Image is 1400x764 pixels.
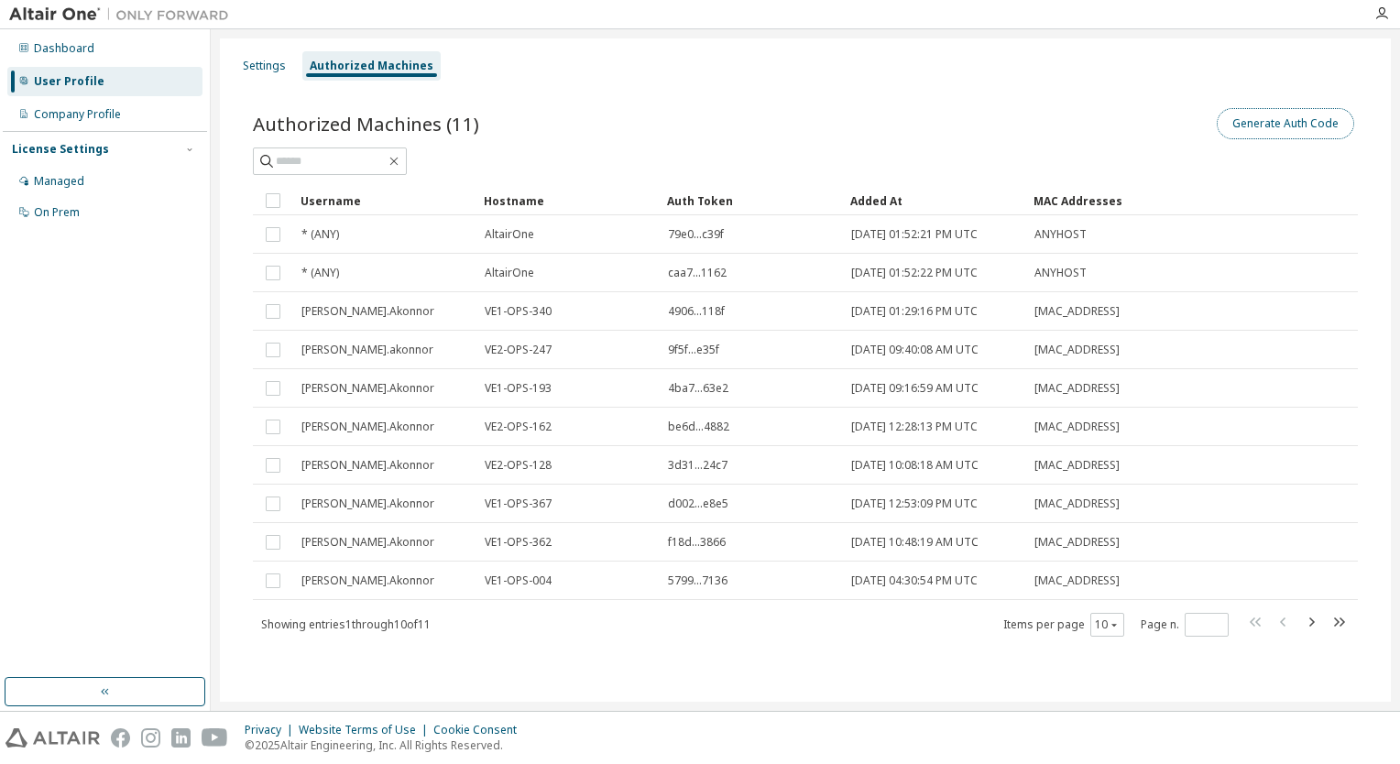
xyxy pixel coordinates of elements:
[9,5,238,24] img: Altair One
[1034,458,1120,473] span: [MAC_ADDRESS]
[301,343,433,357] span: [PERSON_NAME].akonnor
[1095,617,1120,632] button: 10
[12,142,109,157] div: License Settings
[1034,227,1087,242] span: ANYHOST
[301,573,434,588] span: [PERSON_NAME].Akonnor
[668,535,726,550] span: f18d...3866
[1034,343,1120,357] span: [MAC_ADDRESS]
[1034,381,1120,396] span: [MAC_ADDRESS]
[34,74,104,89] div: User Profile
[668,381,728,396] span: 4ba7...63e2
[171,728,191,748] img: linkedin.svg
[5,728,100,748] img: altair_logo.svg
[1034,535,1120,550] span: [MAC_ADDRESS]
[668,227,724,242] span: 79e0...c39f
[485,227,534,242] span: AltairOne
[301,304,434,319] span: [PERSON_NAME].Akonnor
[253,111,479,136] span: Authorized Machines (11)
[668,573,727,588] span: 5799...7136
[485,420,552,434] span: VE2-OPS-162
[243,59,286,73] div: Settings
[851,266,978,280] span: [DATE] 01:52:22 PM UTC
[851,535,979,550] span: [DATE] 10:48:19 AM UTC
[850,186,1019,215] div: Added At
[433,723,528,737] div: Cookie Consent
[1003,613,1124,637] span: Items per page
[484,186,652,215] div: Hostname
[261,617,431,632] span: Showing entries 1 through 10 of 11
[299,723,433,737] div: Website Terms of Use
[668,343,719,357] span: 9f5f...e35f
[485,535,552,550] span: VE1-OPS-362
[245,723,299,737] div: Privacy
[34,107,121,122] div: Company Profile
[301,458,434,473] span: [PERSON_NAME].Akonnor
[1141,613,1229,637] span: Page n.
[485,381,552,396] span: VE1-OPS-193
[1034,497,1120,511] span: [MAC_ADDRESS]
[301,420,434,434] span: [PERSON_NAME].Akonnor
[34,174,84,189] div: Managed
[668,266,727,280] span: caa7...1162
[301,227,339,242] span: * (ANY)
[485,343,552,357] span: VE2-OPS-247
[111,728,130,748] img: facebook.svg
[485,497,552,511] span: VE1-OPS-367
[1034,266,1087,280] span: ANYHOST
[202,728,228,748] img: youtube.svg
[301,186,469,215] div: Username
[1034,420,1120,434] span: [MAC_ADDRESS]
[851,420,978,434] span: [DATE] 12:28:13 PM UTC
[667,186,836,215] div: Auth Token
[34,205,80,220] div: On Prem
[1217,108,1354,139] button: Generate Auth Code
[485,304,552,319] span: VE1-OPS-340
[1034,573,1120,588] span: [MAC_ADDRESS]
[851,304,978,319] span: [DATE] 01:29:16 PM UTC
[851,497,978,511] span: [DATE] 12:53:09 PM UTC
[668,304,725,319] span: 4906...118f
[851,227,978,242] span: [DATE] 01:52:21 PM UTC
[485,573,552,588] span: VE1-OPS-004
[1034,186,1165,215] div: MAC Addresses
[141,728,160,748] img: instagram.svg
[310,59,433,73] div: Authorized Machines
[34,41,94,56] div: Dashboard
[301,497,434,511] span: [PERSON_NAME].Akonnor
[301,535,434,550] span: [PERSON_NAME].Akonnor
[668,458,727,473] span: 3d31...24c7
[668,420,729,434] span: be6d...4882
[851,343,979,357] span: [DATE] 09:40:08 AM UTC
[1034,304,1120,319] span: [MAC_ADDRESS]
[851,573,978,588] span: [DATE] 04:30:54 PM UTC
[668,497,728,511] span: d002...e8e5
[485,458,552,473] span: VE2-OPS-128
[301,266,339,280] span: * (ANY)
[245,737,528,753] p: © 2025 Altair Engineering, Inc. All Rights Reserved.
[851,381,979,396] span: [DATE] 09:16:59 AM UTC
[851,458,979,473] span: [DATE] 10:08:18 AM UTC
[485,266,534,280] span: AltairOne
[301,381,434,396] span: [PERSON_NAME].Akonnor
